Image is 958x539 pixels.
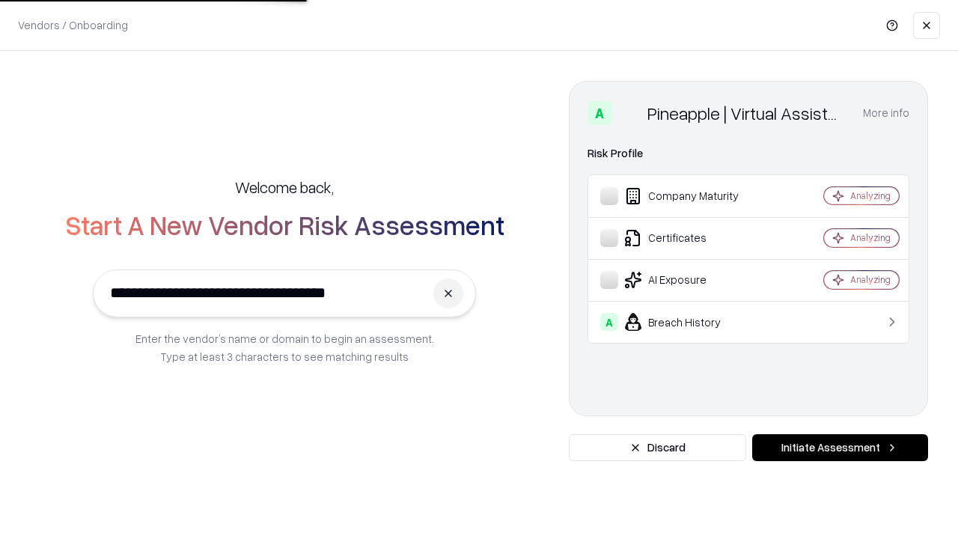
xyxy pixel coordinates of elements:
[600,313,779,331] div: Breach History
[850,231,891,244] div: Analyzing
[850,273,891,286] div: Analyzing
[65,210,504,240] h2: Start A New Vendor Risk Assessment
[752,434,928,461] button: Initiate Assessment
[588,144,909,162] div: Risk Profile
[600,229,779,247] div: Certificates
[647,101,845,125] div: Pineapple | Virtual Assistant Agency
[235,177,334,198] h5: Welcome back,
[569,434,746,461] button: Discard
[600,271,779,289] div: AI Exposure
[18,17,128,33] p: Vendors / Onboarding
[850,189,891,202] div: Analyzing
[600,313,618,331] div: A
[600,187,779,205] div: Company Maturity
[863,100,909,127] button: More info
[135,329,434,365] p: Enter the vendor’s name or domain to begin an assessment. Type at least 3 characters to see match...
[588,101,611,125] div: A
[617,101,641,125] img: Pineapple | Virtual Assistant Agency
